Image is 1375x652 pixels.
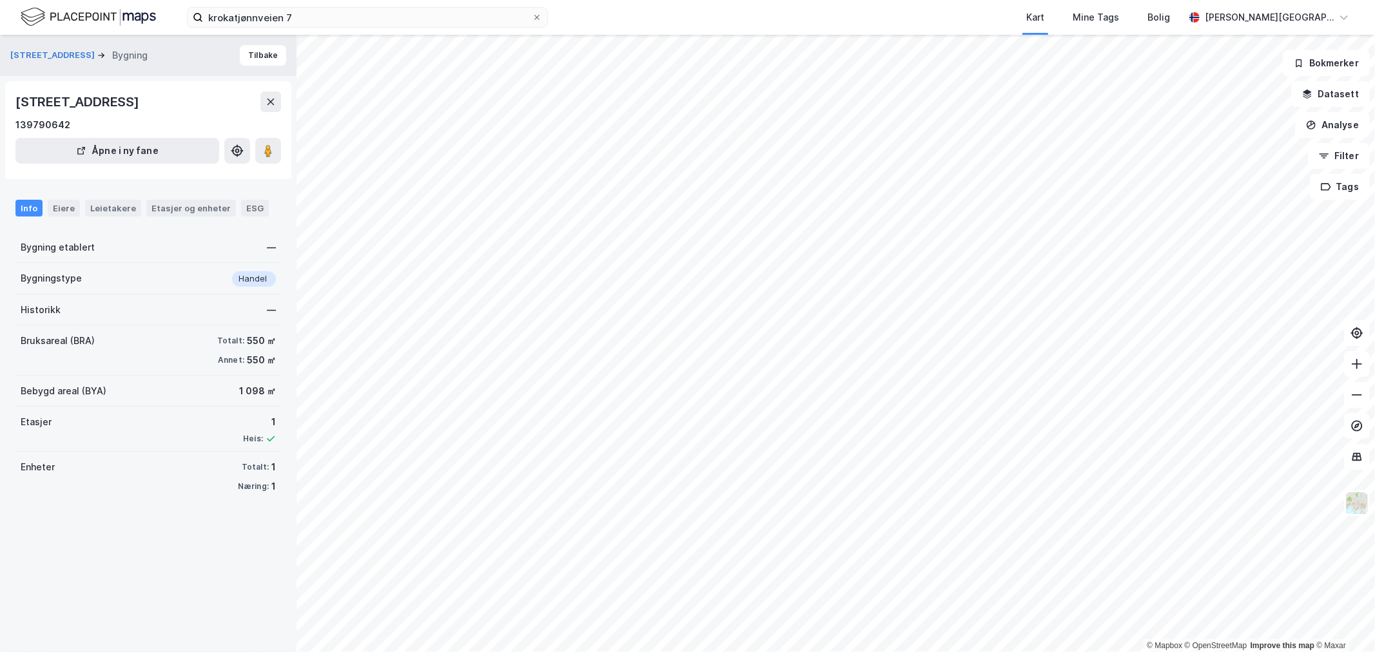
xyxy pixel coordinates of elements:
div: Totalt: [217,336,244,346]
button: Bokmerker [1283,50,1370,76]
div: Leietakere [85,200,141,216]
div: [STREET_ADDRESS] [15,91,142,112]
button: Analyse [1295,112,1370,138]
div: — [267,302,276,318]
div: — [267,240,276,255]
div: [PERSON_NAME][GEOGRAPHIC_DATA] [1205,10,1334,25]
button: Filter [1308,143,1370,169]
div: Bolig [1147,10,1170,25]
div: 550 ㎡ [247,333,276,349]
div: Mine Tags [1073,10,1119,25]
a: Mapbox [1147,641,1182,650]
button: Åpne i ny fane [15,138,219,164]
div: 1 [271,479,276,494]
input: Søk på adresse, matrikkel, gårdeiere, leietakere eller personer [203,8,532,27]
div: Etasjer [21,414,52,430]
div: Enheter [21,459,55,475]
div: Bygning [112,48,148,63]
button: [STREET_ADDRESS] [10,49,97,62]
div: 1 [271,459,276,475]
div: ESG [241,200,269,216]
div: Etasjer og enheter [151,202,231,214]
div: Annet: [218,355,244,365]
div: Heis: [243,434,263,444]
a: Improve this map [1251,641,1314,650]
div: Totalt: [242,462,269,472]
div: Næring: [238,481,269,492]
button: Tags [1310,174,1370,200]
div: Bygning etablert [21,240,95,255]
button: Datasett [1291,81,1370,107]
img: Z [1345,491,1369,515]
div: Bygningstype [21,271,82,286]
a: OpenStreetMap [1185,641,1247,650]
div: Historikk [21,302,61,318]
div: Bruksareal (BRA) [21,333,95,349]
div: Info [15,200,43,216]
button: Tilbake [240,45,286,66]
div: 550 ㎡ [247,352,276,368]
div: 139790642 [15,117,70,133]
img: logo.f888ab2527a4732fd821a326f86c7f29.svg [21,6,156,28]
div: Kart [1026,10,1044,25]
div: 1 [243,414,276,430]
div: Eiere [48,200,80,216]
iframe: Chat Widget [1311,590,1375,652]
div: Bebygd areal (BYA) [21,383,106,399]
div: 1 098 ㎡ [239,383,276,399]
